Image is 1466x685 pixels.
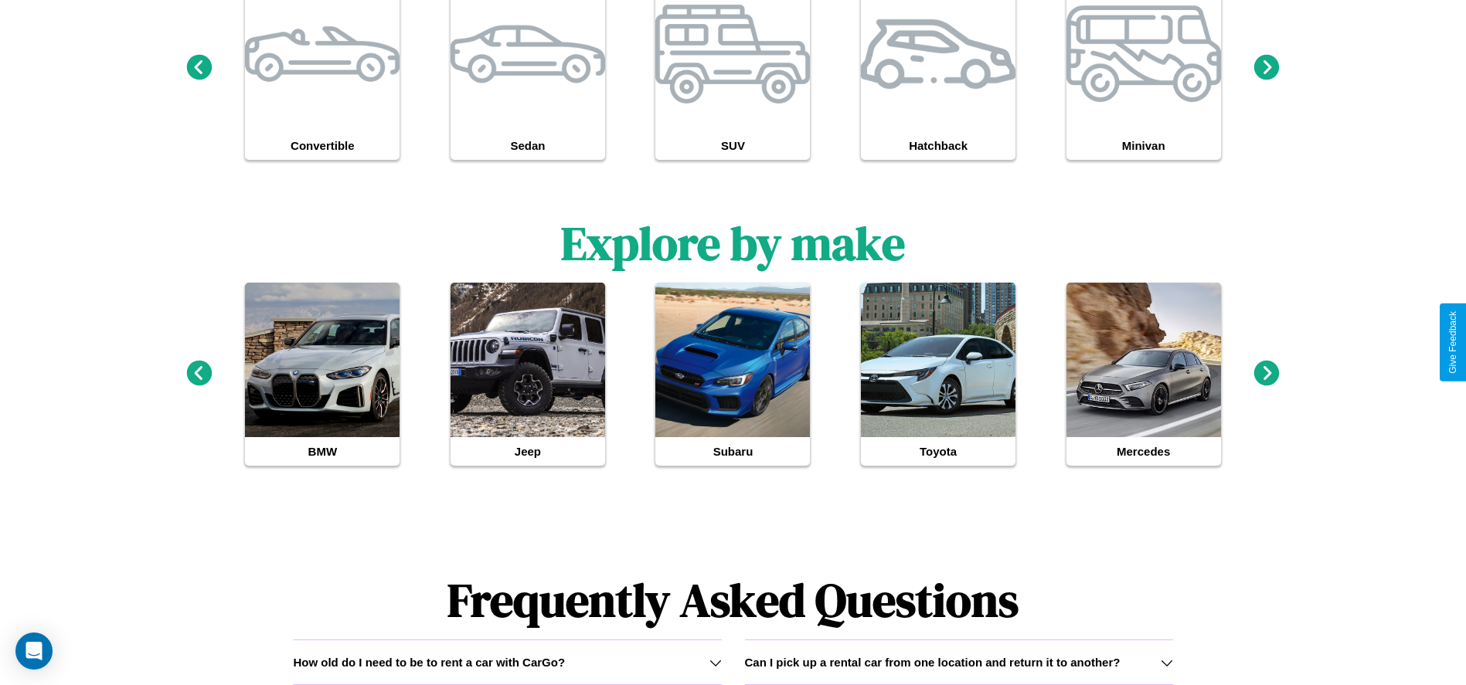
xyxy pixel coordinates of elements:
[293,656,565,669] h3: How old do I need to be to rent a car with CarGo?
[561,212,905,275] h1: Explore by make
[245,437,400,466] h4: BMW
[745,656,1121,669] h3: Can I pick up a rental car from one location and return it to another?
[655,437,810,466] h4: Subaru
[451,131,605,160] h4: Sedan
[655,131,810,160] h4: SUV
[861,131,1015,160] h4: Hatchback
[1447,311,1458,374] div: Give Feedback
[1066,437,1221,466] h4: Mercedes
[15,632,53,670] div: Open Intercom Messenger
[861,437,1015,466] h4: Toyota
[1066,131,1221,160] h4: Minivan
[245,131,400,160] h4: Convertible
[293,561,1172,639] h1: Frequently Asked Questions
[451,437,605,466] h4: Jeep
